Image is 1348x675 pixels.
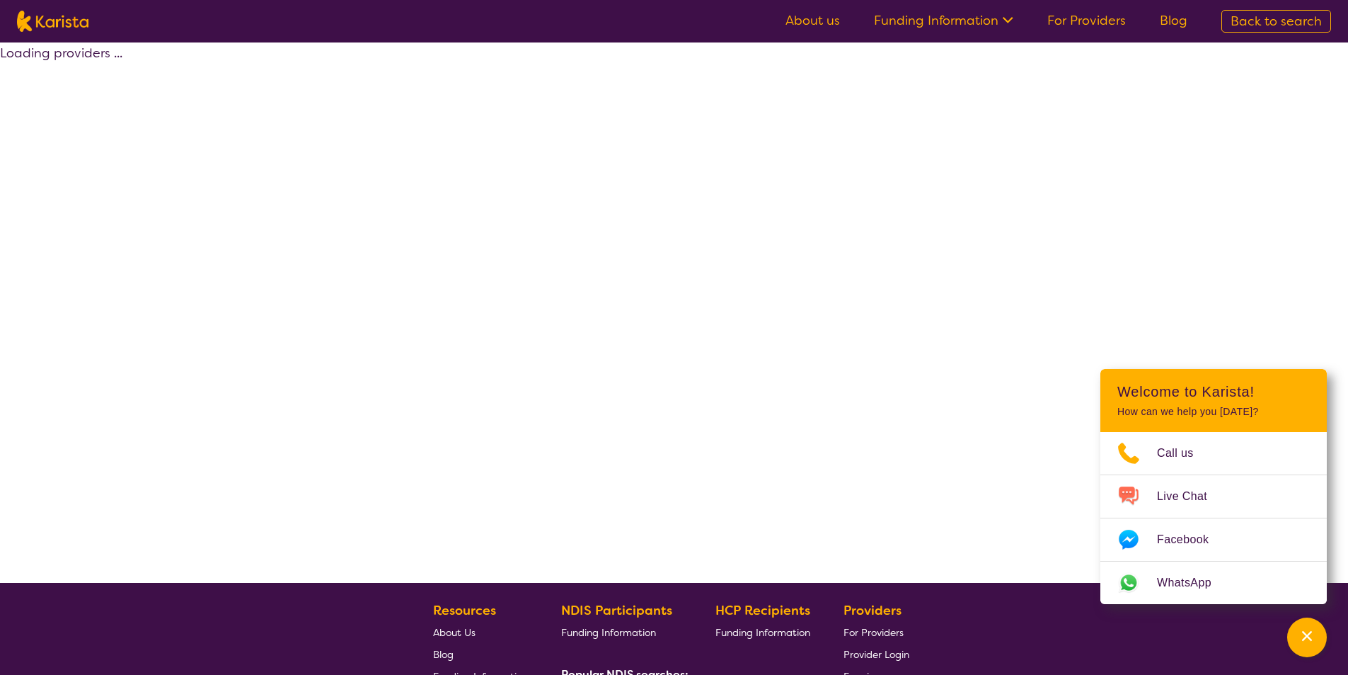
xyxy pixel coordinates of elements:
[433,648,454,661] span: Blog
[1287,618,1327,657] button: Channel Menu
[1100,369,1327,604] div: Channel Menu
[561,621,683,643] a: Funding Information
[433,602,496,619] b: Resources
[715,626,810,639] span: Funding Information
[1157,443,1211,464] span: Call us
[1117,406,1310,418] p: How can we help you [DATE]?
[1117,383,1310,400] h2: Welcome to Karista!
[843,602,901,619] b: Providers
[715,602,810,619] b: HCP Recipients
[561,626,656,639] span: Funding Information
[1100,562,1327,604] a: Web link opens in a new tab.
[785,12,840,29] a: About us
[843,648,909,661] span: Provider Login
[843,643,909,665] a: Provider Login
[874,12,1013,29] a: Funding Information
[1157,529,1226,550] span: Facebook
[17,11,88,32] img: Karista logo
[1157,572,1228,594] span: WhatsApp
[433,621,528,643] a: About Us
[1157,486,1224,507] span: Live Chat
[715,621,810,643] a: Funding Information
[1100,432,1327,604] ul: Choose channel
[561,602,672,619] b: NDIS Participants
[1221,10,1331,33] a: Back to search
[843,626,904,639] span: For Providers
[433,626,476,639] span: About Us
[843,621,909,643] a: For Providers
[1047,12,1126,29] a: For Providers
[1160,12,1187,29] a: Blog
[1231,13,1322,30] span: Back to search
[433,643,528,665] a: Blog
